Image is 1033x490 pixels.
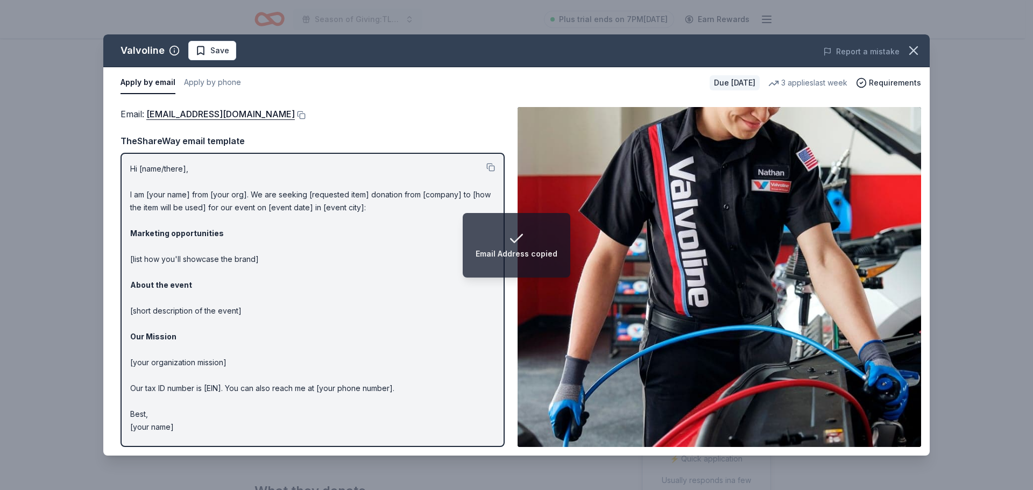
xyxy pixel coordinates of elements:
button: Apply by phone [184,72,241,94]
a: [EMAIL_ADDRESS][DOMAIN_NAME] [146,107,295,121]
button: Report a mistake [823,45,900,58]
button: Save [188,41,236,60]
div: TheShareWay email template [121,134,505,148]
strong: Marketing opportunities [130,229,224,238]
img: Image for Valvoline [518,107,921,447]
div: Email Address copied [476,247,557,260]
button: Apply by email [121,72,175,94]
span: Email : [121,109,295,119]
div: Valvoline [121,42,165,59]
span: Requirements [869,76,921,89]
span: Save [210,44,229,57]
div: Due [DATE] [710,75,760,90]
div: 3 applies last week [768,76,847,89]
strong: About the event [130,280,192,289]
button: Requirements [856,76,921,89]
p: Hi [name/there], I am [your name] from [your org]. We are seeking [requested item] donation from ... [130,162,495,434]
strong: Our Mission [130,332,176,341]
